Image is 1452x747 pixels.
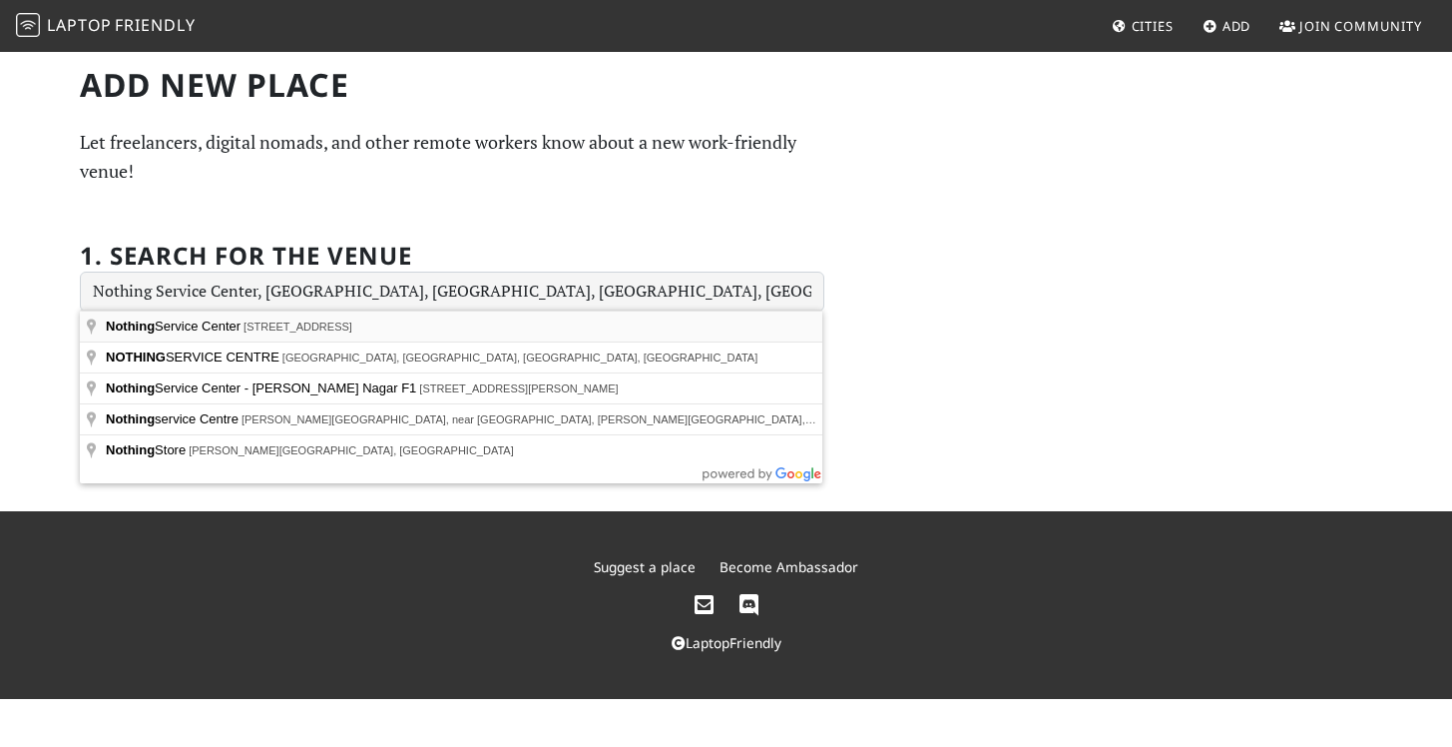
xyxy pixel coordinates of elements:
[1104,8,1182,44] a: Cities
[16,13,40,37] img: LaptopFriendly
[594,557,696,576] a: Suggest a place
[106,350,282,365] span: SERVICE CENTRE
[1299,17,1422,35] span: Join Community
[16,9,196,44] a: LaptopFriendly LaptopFriendly
[672,633,781,652] a: LaptopFriendly
[80,66,824,104] h1: Add new Place
[720,557,858,576] a: Become Ambassador
[419,382,618,394] span: [STREET_ADDRESS][PERSON_NAME]
[106,319,243,334] span: Service Center
[106,411,155,426] span: Nothing
[80,242,412,271] h2: 1. Search for the venue
[80,128,824,186] p: Let freelancers, digital nomads, and other remote workers know about a new work-friendly venue!
[243,321,352,333] span: [STREET_ADDRESS]
[115,14,195,36] span: Friendly
[189,444,514,456] span: [PERSON_NAME][GEOGRAPHIC_DATA], [GEOGRAPHIC_DATA]
[106,350,166,365] span: NOTHING
[106,442,155,457] span: Nothing
[242,413,1164,425] span: [PERSON_NAME][GEOGRAPHIC_DATA], near [GEOGRAPHIC_DATA], [PERSON_NAME][GEOGRAPHIC_DATA], [GEOGRAPH...
[106,411,242,426] span: service Centre
[47,14,112,36] span: Laptop
[106,442,189,457] span: Store
[1195,8,1259,44] a: Add
[282,352,757,364] span: [GEOGRAPHIC_DATA], [GEOGRAPHIC_DATA], [GEOGRAPHIC_DATA], [GEOGRAPHIC_DATA]
[106,380,419,395] span: Service Center - [PERSON_NAME] Nagar F1
[106,319,155,334] span: Nothing
[106,380,155,395] span: Nothing
[1271,8,1430,44] a: Join Community
[1132,17,1174,35] span: Cities
[80,272,824,312] input: Enter a location
[1222,17,1251,35] span: Add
